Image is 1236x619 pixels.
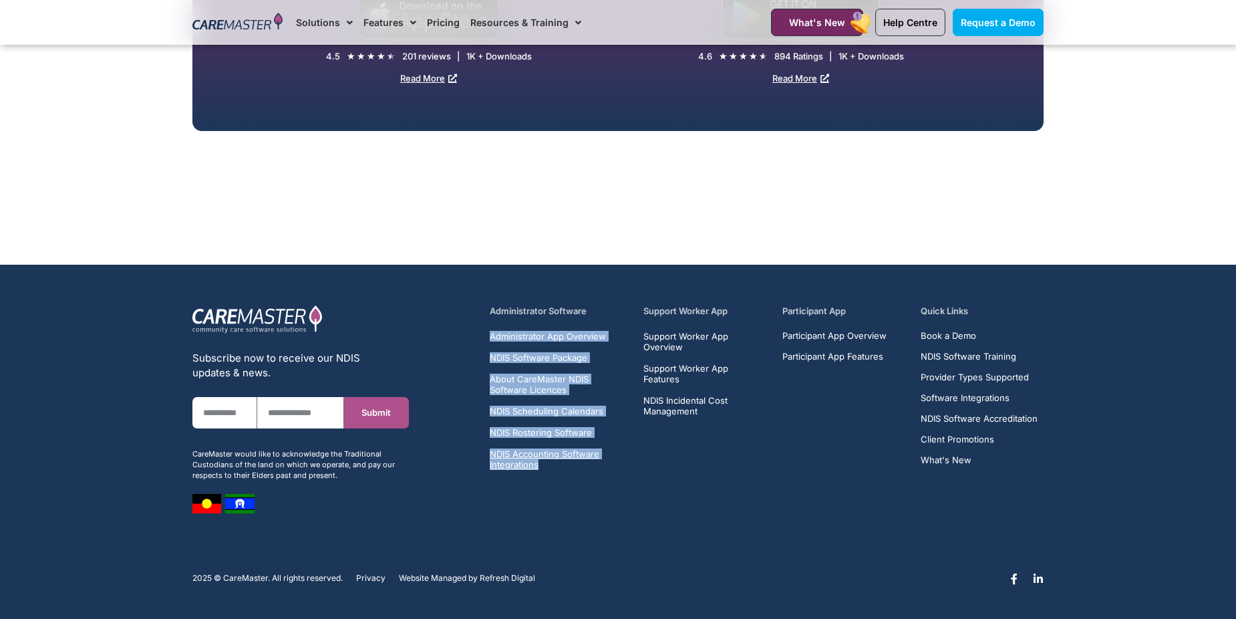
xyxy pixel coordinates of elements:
[782,352,883,362] span: Participant App Features
[771,9,863,36] a: What's New
[729,49,738,64] i: ★
[344,397,409,428] button: Submit
[490,305,628,318] h5: Administrator Software
[782,305,905,318] h5: Participant App
[921,435,994,445] span: Client Promotions
[961,17,1036,28] span: Request a Demo
[490,352,628,363] a: NDIS Software Package
[719,49,768,64] div: 4.6/5
[490,427,628,438] a: NDIS Rostering Software
[921,414,1038,424] a: NDIS Software Accreditation
[921,305,1044,318] h5: Quick Links
[875,9,945,36] a: Help Centre
[347,49,396,64] div: 4.5/5
[387,49,396,64] i: ★
[490,331,606,342] span: Administrator App Overview
[192,305,323,334] img: CareMaster Logo Part
[921,352,1038,362] a: NDIS Software Training
[739,49,748,64] i: ★
[192,449,409,481] div: CareMaster would like to acknowledge the Traditional Custodians of the land on which we operate, ...
[192,574,343,583] p: 2025 © CareMaster. All rights reserved.
[789,17,845,28] span: What's New
[921,455,1038,465] a: What's New
[921,372,1038,382] a: Provider Types Supported
[719,49,728,64] i: ★
[399,574,478,583] span: Website Managed by
[749,49,758,64] i: ★
[643,363,766,384] a: Support Worker App Features
[782,331,887,341] a: Participant App Overview
[377,49,385,64] i: ★
[326,51,340,62] div: 4.5
[192,494,221,513] img: image 7
[192,13,283,33] img: CareMaster Logo
[774,51,904,62] div: 894 Ratings | 1K + Downloads
[921,331,976,341] span: Book a Demo
[402,51,532,62] div: 201 reviews | 1K + Downloads
[953,9,1044,36] a: Request a Demo
[921,455,971,465] span: What's New
[921,331,1038,341] a: Book a Demo
[347,49,355,64] i: ★
[883,17,937,28] span: Help Centre
[921,393,1010,403] span: Software Integrations
[772,73,829,84] a: Read More
[490,427,592,438] span: NDIS Rostering Software
[367,49,375,64] i: ★
[921,435,1038,445] a: Client Promotions
[490,352,587,363] span: NDIS Software Package
[490,374,628,395] a: About CareMaster NDIS Software Licences
[225,494,255,513] img: image 8
[192,351,409,380] div: Subscribe now to receive our NDIS updates & news.
[361,408,391,418] span: Submit
[643,305,766,318] h5: Support Worker App
[357,49,365,64] i: ★
[921,393,1038,403] a: Software Integrations
[643,331,766,352] a: Support Worker App Overview
[356,574,385,583] a: Privacy
[921,352,1016,362] span: NDIS Software Training
[759,49,768,64] i: ★
[490,449,628,470] a: NDIS Accounting Software Integrations
[921,372,1029,382] span: Provider Types Supported
[782,352,887,362] a: Participant App Features
[480,574,535,583] a: Refresh Digital
[490,406,603,416] span: NDIS Scheduling Calendars
[490,406,628,416] a: NDIS Scheduling Calendars
[400,73,457,84] a: Read More
[643,395,766,416] a: NDIS Incidental Cost Management
[698,51,712,62] div: 4.6
[490,331,628,342] a: Administrator App Overview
